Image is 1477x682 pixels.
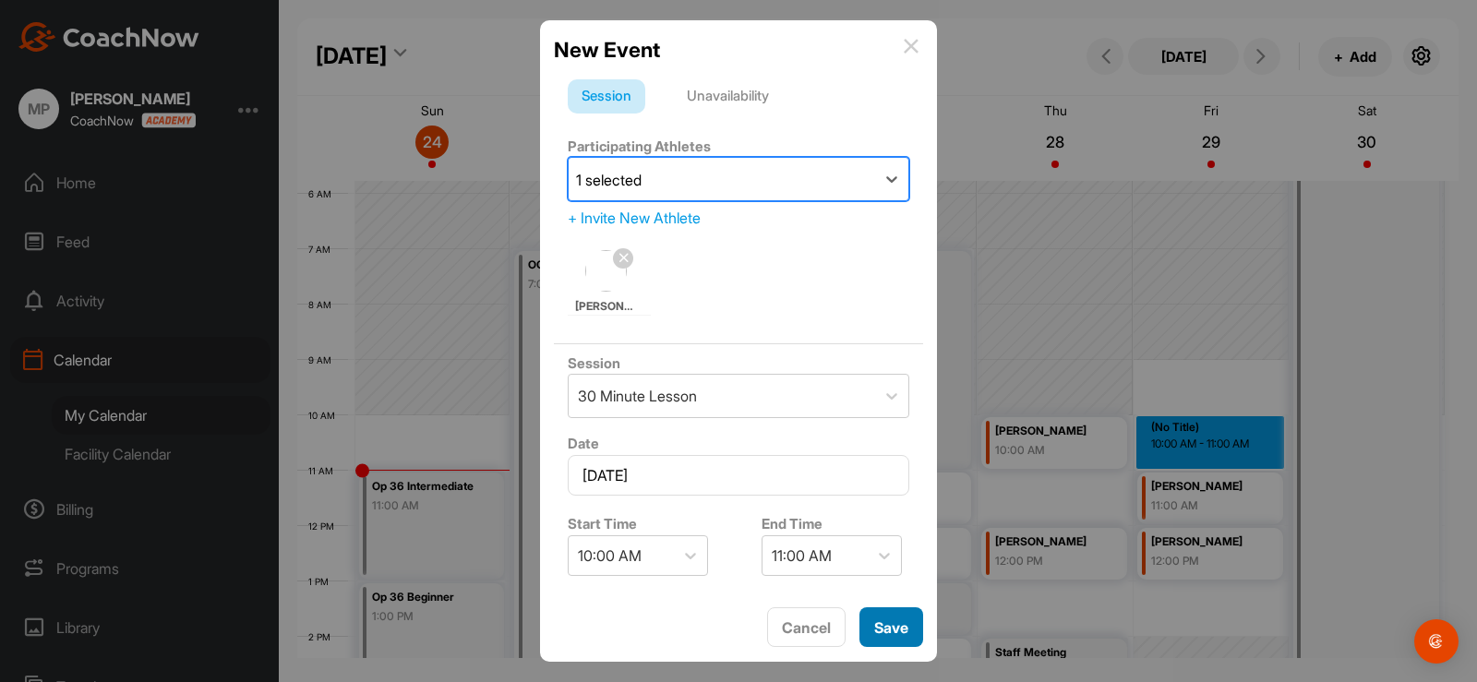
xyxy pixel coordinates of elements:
[578,385,697,407] div: 30 Minute Lesson
[904,39,919,54] img: info
[568,435,599,452] label: Date
[575,298,638,315] span: [PERSON_NAME]
[578,544,642,567] div: 10:00 AM
[762,515,823,532] label: End Time
[568,138,711,155] label: Participating Athletes
[568,455,909,496] input: Select Date
[859,607,923,647] button: Save
[767,607,846,647] button: Cancel
[576,169,642,191] div: 1 selected
[568,207,909,229] div: + Invite New Athlete
[554,34,660,66] h2: New Event
[673,79,783,114] div: Unavailability
[568,354,620,372] label: Session
[568,79,645,114] div: Session
[772,544,832,567] div: 11:00 AM
[568,515,637,532] label: Start Time
[1414,619,1459,664] div: Open Intercom Messenger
